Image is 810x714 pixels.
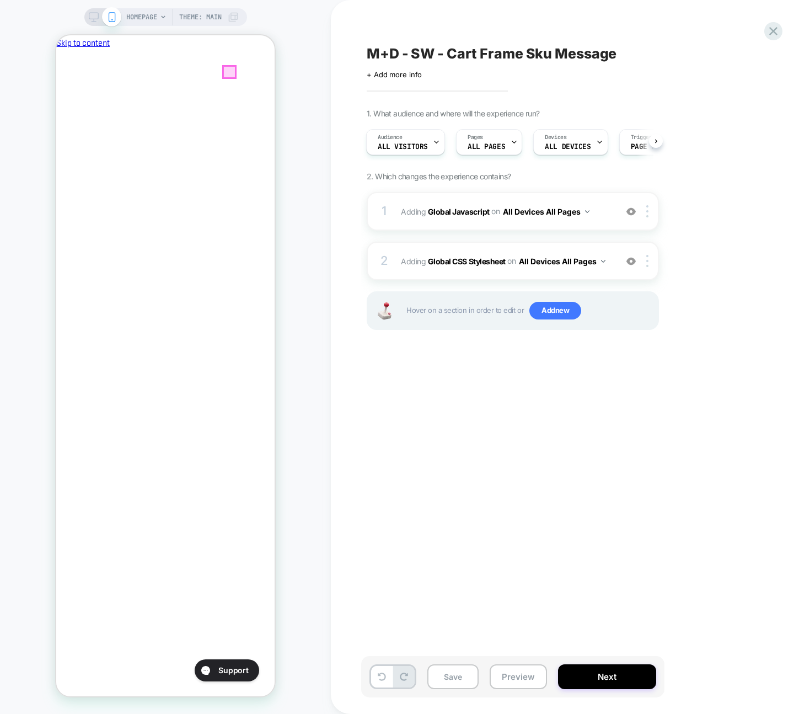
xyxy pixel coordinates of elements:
div: 2 [379,250,390,272]
span: Add new [529,302,581,319]
span: All Visitors [378,143,428,151]
span: Trigger [631,134,652,141]
span: Hover on a section in order to edit or [406,302,652,319]
iframe: Gorgias live chat messenger [133,620,207,650]
span: Devices [545,134,566,141]
img: down arrow [601,260,605,263]
img: crossed eye [626,207,636,216]
img: down arrow [585,210,589,213]
div: 1 [379,200,390,222]
span: 1. What audience and where will the experience run? [367,109,539,118]
button: Preview [490,664,547,689]
span: Adding [401,204,611,220]
span: 2. Which changes the experience contains? [367,172,511,181]
span: Adding [401,253,611,269]
img: crossed eye [626,257,636,266]
img: close [646,255,648,267]
button: All Devices All Pages [503,204,589,220]
button: Next [558,664,656,689]
span: M+D - SW - Cart Frame Sku Message [367,45,616,62]
img: close [646,205,648,217]
span: on [507,254,516,268]
span: + Add more info [367,70,422,79]
span: on [491,204,500,218]
span: Page Load [631,143,668,151]
span: HOMEPAGE [126,8,157,26]
span: Audience [378,134,403,141]
b: Global CSS Stylesheet [428,256,506,265]
span: ALL PAGES [468,143,505,151]
button: Save [427,664,479,689]
span: ALL DEVICES [545,143,591,151]
img: Joystick [373,302,395,319]
span: Theme: MAIN [179,8,222,26]
button: All Devices All Pages [519,253,605,269]
b: Global Javascript [428,206,490,216]
span: Pages [468,134,483,141]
